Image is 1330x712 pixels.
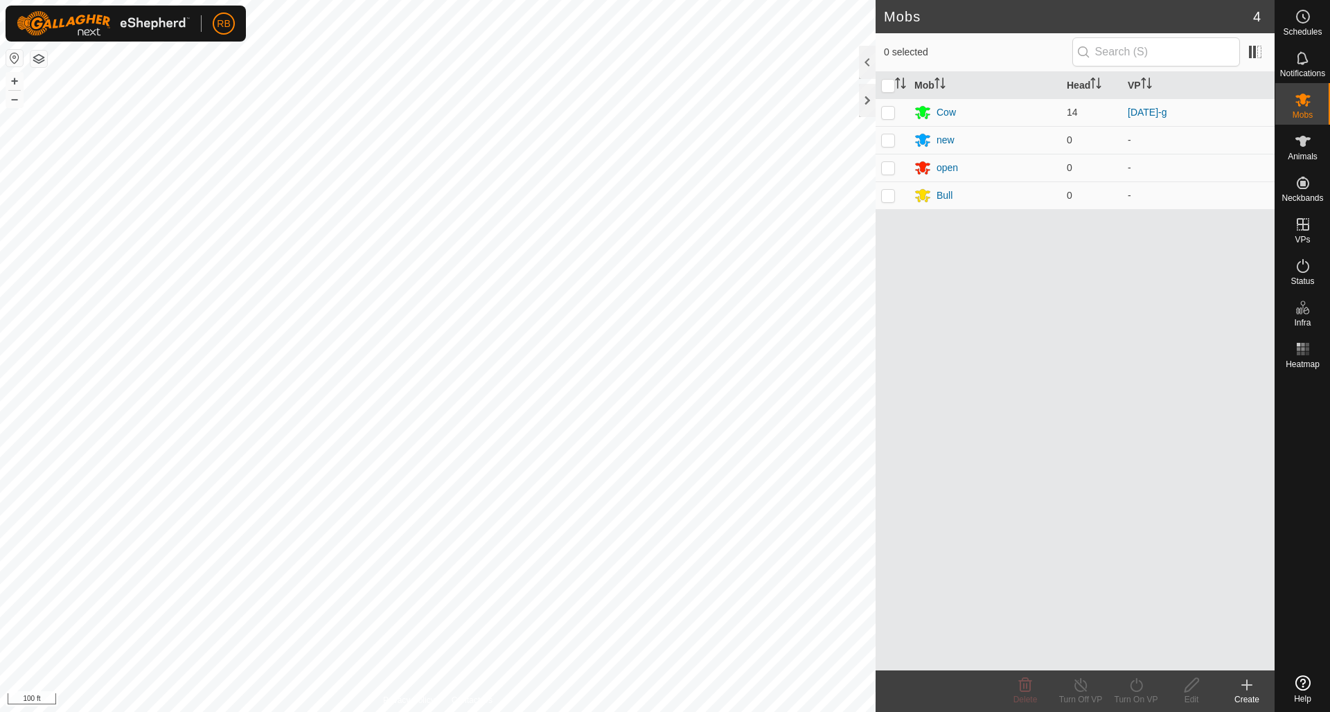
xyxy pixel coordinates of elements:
[934,80,946,91] p-sorticon: Activate to sort
[1122,72,1275,99] th: VP
[1013,695,1038,704] span: Delete
[1141,80,1152,91] p-sorticon: Activate to sort
[1294,319,1311,327] span: Infra
[1294,695,1311,703] span: Help
[1122,154,1275,181] td: -
[937,188,952,203] div: Bull
[884,8,1253,25] h2: Mobs
[1219,693,1275,706] div: Create
[1053,693,1108,706] div: Turn Off VP
[17,11,190,36] img: Gallagher Logo
[452,694,493,706] a: Contact Us
[1067,190,1072,201] span: 0
[1108,693,1164,706] div: Turn On VP
[1275,670,1330,709] a: Help
[1128,107,1167,118] a: [DATE]-g
[1280,69,1325,78] span: Notifications
[937,133,955,148] div: new
[6,73,23,89] button: +
[1061,72,1122,99] th: Head
[1286,360,1320,368] span: Heatmap
[1067,162,1072,173] span: 0
[1072,37,1240,66] input: Search (S)
[383,694,435,706] a: Privacy Policy
[909,72,1061,99] th: Mob
[30,51,47,67] button: Map Layers
[6,50,23,66] button: Reset Map
[217,17,230,31] span: RB
[1293,111,1313,119] span: Mobs
[1122,181,1275,209] td: -
[1067,107,1078,118] span: 14
[1067,134,1072,145] span: 0
[884,45,1072,60] span: 0 selected
[1282,194,1323,202] span: Neckbands
[1253,6,1261,27] span: 4
[1288,152,1318,161] span: Animals
[937,105,956,120] div: Cow
[1164,693,1219,706] div: Edit
[6,91,23,107] button: –
[1295,235,1310,244] span: VPs
[895,80,906,91] p-sorticon: Activate to sort
[1122,126,1275,154] td: -
[1090,80,1101,91] p-sorticon: Activate to sort
[1291,277,1314,285] span: Status
[1283,28,1322,36] span: Schedules
[937,161,958,175] div: open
